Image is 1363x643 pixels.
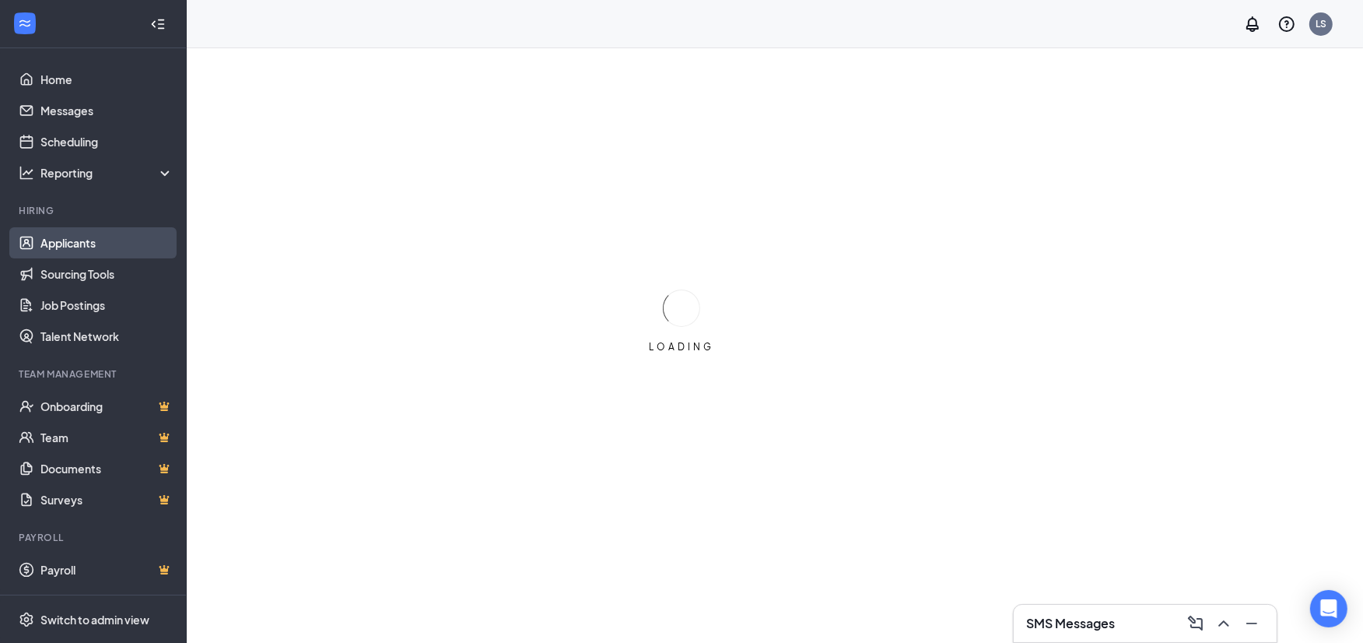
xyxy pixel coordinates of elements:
div: Switch to admin view [40,612,149,627]
div: LOADING [643,340,720,353]
div: Open Intercom Messenger [1310,590,1347,627]
a: SurveysCrown [40,484,173,515]
svg: Settings [19,612,34,627]
div: Hiring [19,204,170,217]
div: LS [1316,17,1326,30]
a: Messages [40,95,173,126]
svg: QuestionInfo [1277,15,1296,33]
svg: Collapse [150,16,166,32]
svg: Minimize [1242,614,1261,633]
svg: ComposeMessage [1186,614,1205,633]
button: ComposeMessage [1183,611,1208,636]
a: TeamCrown [40,422,173,453]
h3: SMS Messages [1026,615,1115,632]
svg: ChevronUp [1214,614,1233,633]
a: Sourcing Tools [40,258,173,290]
a: Scheduling [40,126,173,157]
button: Minimize [1239,611,1264,636]
button: ChevronUp [1211,611,1236,636]
a: Talent Network [40,321,173,352]
div: Team Management [19,367,170,381]
svg: Notifications [1243,15,1262,33]
a: Home [40,64,173,95]
a: Job Postings [40,290,173,321]
a: PayrollCrown [40,554,173,585]
a: Applicants [40,227,173,258]
div: Reporting [40,165,174,181]
a: OnboardingCrown [40,391,173,422]
div: Payroll [19,531,170,544]
svg: Analysis [19,165,34,181]
svg: WorkstreamLogo [17,16,33,31]
a: DocumentsCrown [40,453,173,484]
